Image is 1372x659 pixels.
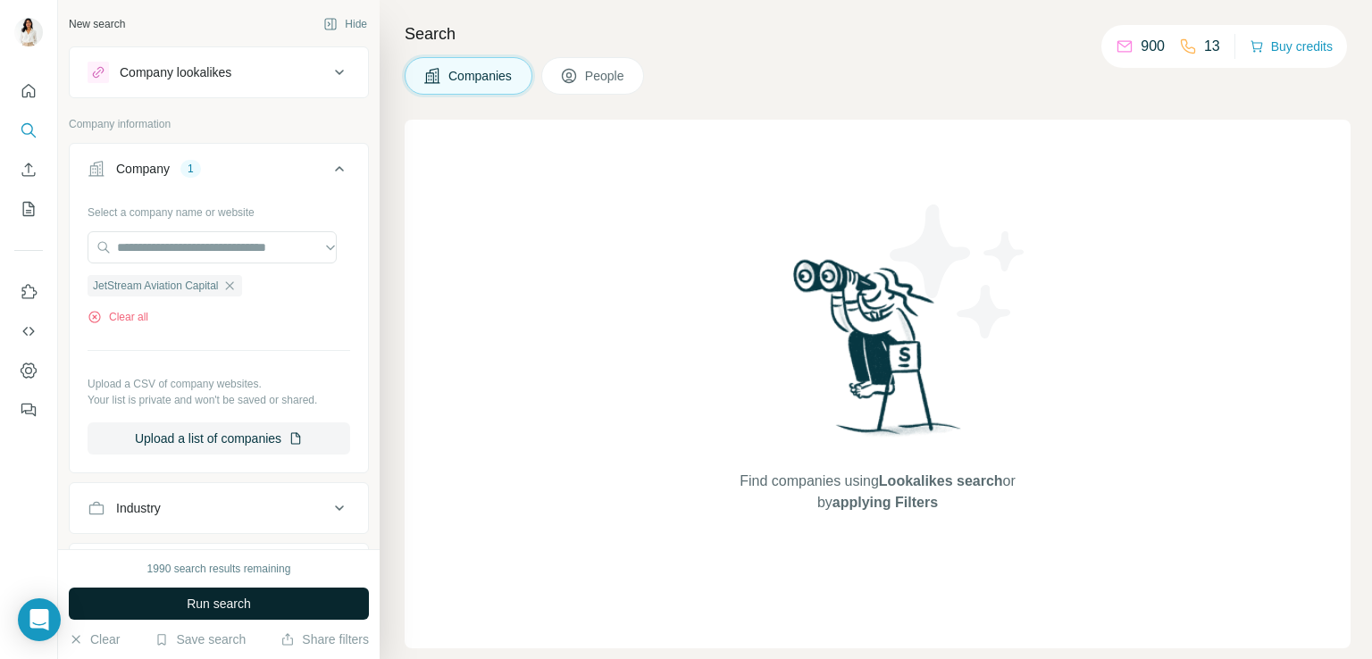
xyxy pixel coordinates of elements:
[88,309,148,325] button: Clear all
[14,75,43,107] button: Quick start
[70,547,368,590] button: HQ location
[18,598,61,641] div: Open Intercom Messenger
[88,422,350,455] button: Upload a list of companies
[1250,34,1333,59] button: Buy credits
[878,191,1039,352] img: Surfe Illustration - Stars
[734,471,1020,513] span: Find companies using or by
[88,392,350,408] p: Your list is private and won't be saved or shared.
[879,473,1003,488] span: Lookalikes search
[116,499,161,517] div: Industry
[180,161,201,177] div: 1
[155,630,246,648] button: Save search
[585,67,626,85] span: People
[14,315,43,347] button: Use Surfe API
[14,355,43,387] button: Dashboard
[93,278,219,294] span: JetStream Aviation Capital
[69,116,369,132] p: Company information
[405,21,1351,46] h4: Search
[832,495,938,510] span: applying Filters
[280,630,369,648] button: Share filters
[14,114,43,146] button: Search
[147,561,291,577] div: 1990 search results remaining
[14,193,43,225] button: My lists
[448,67,514,85] span: Companies
[88,197,350,221] div: Select a company name or website
[69,16,125,32] div: New search
[70,487,368,530] button: Industry
[14,18,43,46] img: Avatar
[1141,36,1165,57] p: 900
[88,376,350,392] p: Upload a CSV of company websites.
[69,630,120,648] button: Clear
[785,254,971,454] img: Surfe Illustration - Woman searching with binoculars
[1204,36,1220,57] p: 13
[70,51,368,94] button: Company lookalikes
[14,154,43,186] button: Enrich CSV
[116,160,170,178] div: Company
[14,394,43,426] button: Feedback
[187,595,251,613] span: Run search
[70,147,368,197] button: Company1
[14,276,43,308] button: Use Surfe on LinkedIn
[69,588,369,620] button: Run search
[120,63,231,81] div: Company lookalikes
[311,11,380,38] button: Hide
